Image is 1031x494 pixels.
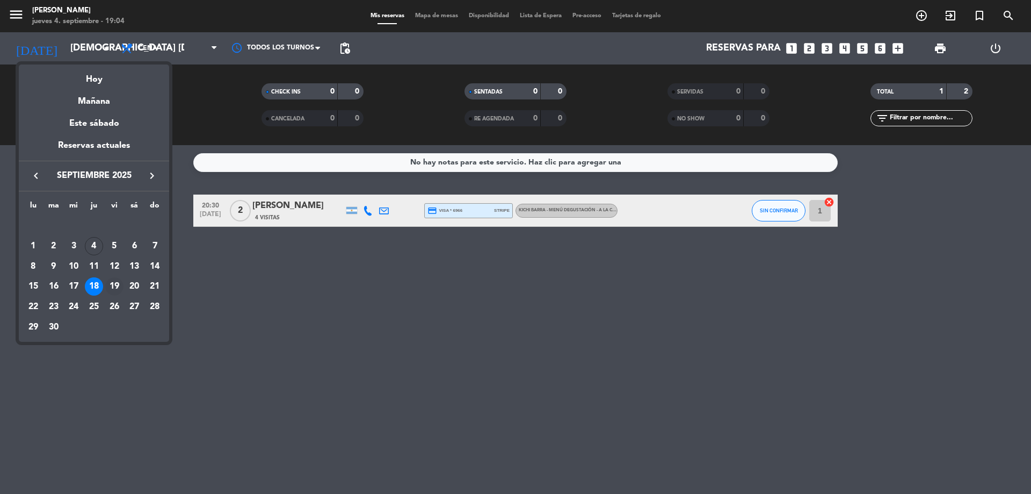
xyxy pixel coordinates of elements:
[125,257,143,276] div: 13
[125,237,143,255] div: 6
[23,236,43,256] td: 1 de septiembre de 2025
[24,277,42,296] div: 15
[105,237,124,255] div: 5
[43,236,64,256] td: 2 de septiembre de 2025
[43,256,64,277] td: 9 de septiembre de 2025
[19,109,169,139] div: Este sábado
[30,169,42,182] i: keyboard_arrow_left
[125,297,145,317] td: 27 de septiembre de 2025
[104,256,125,277] td: 12 de septiembre de 2025
[146,257,164,276] div: 14
[45,318,63,337] div: 30
[45,277,63,296] div: 16
[104,199,125,216] th: viernes
[125,236,145,256] td: 6 de septiembre de 2025
[26,169,46,183] button: keyboard_arrow_left
[23,317,43,338] td: 29 de septiembre de 2025
[85,277,103,296] div: 18
[105,277,124,296] div: 19
[64,257,83,276] div: 10
[63,236,84,256] td: 3 de septiembre de 2025
[105,298,124,316] div: 26
[84,236,104,256] td: 4 de septiembre de 2025
[43,276,64,297] td: 16 de septiembre de 2025
[85,298,103,316] div: 25
[144,297,165,317] td: 28 de septiembre de 2025
[144,276,165,297] td: 21 de septiembre de 2025
[142,169,162,183] button: keyboard_arrow_right
[104,297,125,317] td: 26 de septiembre de 2025
[64,298,83,316] div: 24
[144,256,165,277] td: 14 de septiembre de 2025
[84,276,104,297] td: 18 de septiembre de 2025
[19,65,169,87] div: Hoy
[63,276,84,297] td: 17 de septiembre de 2025
[23,216,165,236] td: SEP.
[104,236,125,256] td: 5 de septiembre de 2025
[23,276,43,297] td: 15 de septiembre de 2025
[64,237,83,255] div: 3
[146,298,164,316] div: 28
[24,237,42,255] div: 1
[105,257,124,276] div: 12
[43,199,64,216] th: martes
[85,237,103,255] div: 4
[43,317,64,338] td: 30 de septiembre de 2025
[144,199,165,216] th: domingo
[63,199,84,216] th: miércoles
[125,298,143,316] div: 27
[84,199,104,216] th: jueves
[85,257,103,276] div: 11
[19,87,169,109] div: Mañana
[45,298,63,316] div: 23
[144,236,165,256] td: 7 de septiembre de 2025
[23,256,43,277] td: 8 de septiembre de 2025
[125,276,145,297] td: 20 de septiembre de 2025
[84,256,104,277] td: 11 de septiembre de 2025
[63,297,84,317] td: 24 de septiembre de 2025
[19,139,169,161] div: Reservas actuales
[63,256,84,277] td: 10 de septiembre de 2025
[146,277,164,296] div: 21
[43,297,64,317] td: 23 de septiembre de 2025
[125,256,145,277] td: 13 de septiembre de 2025
[104,276,125,297] td: 19 de septiembre de 2025
[24,318,42,337] div: 29
[45,237,63,255] div: 2
[23,199,43,216] th: lunes
[24,298,42,316] div: 22
[45,257,63,276] div: 9
[24,257,42,276] div: 8
[125,199,145,216] th: sábado
[125,277,143,296] div: 20
[46,169,142,183] span: septiembre 2025
[146,169,158,182] i: keyboard_arrow_right
[146,237,164,255] div: 7
[64,277,83,296] div: 17
[84,297,104,317] td: 25 de septiembre de 2025
[23,297,43,317] td: 22 de septiembre de 2025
